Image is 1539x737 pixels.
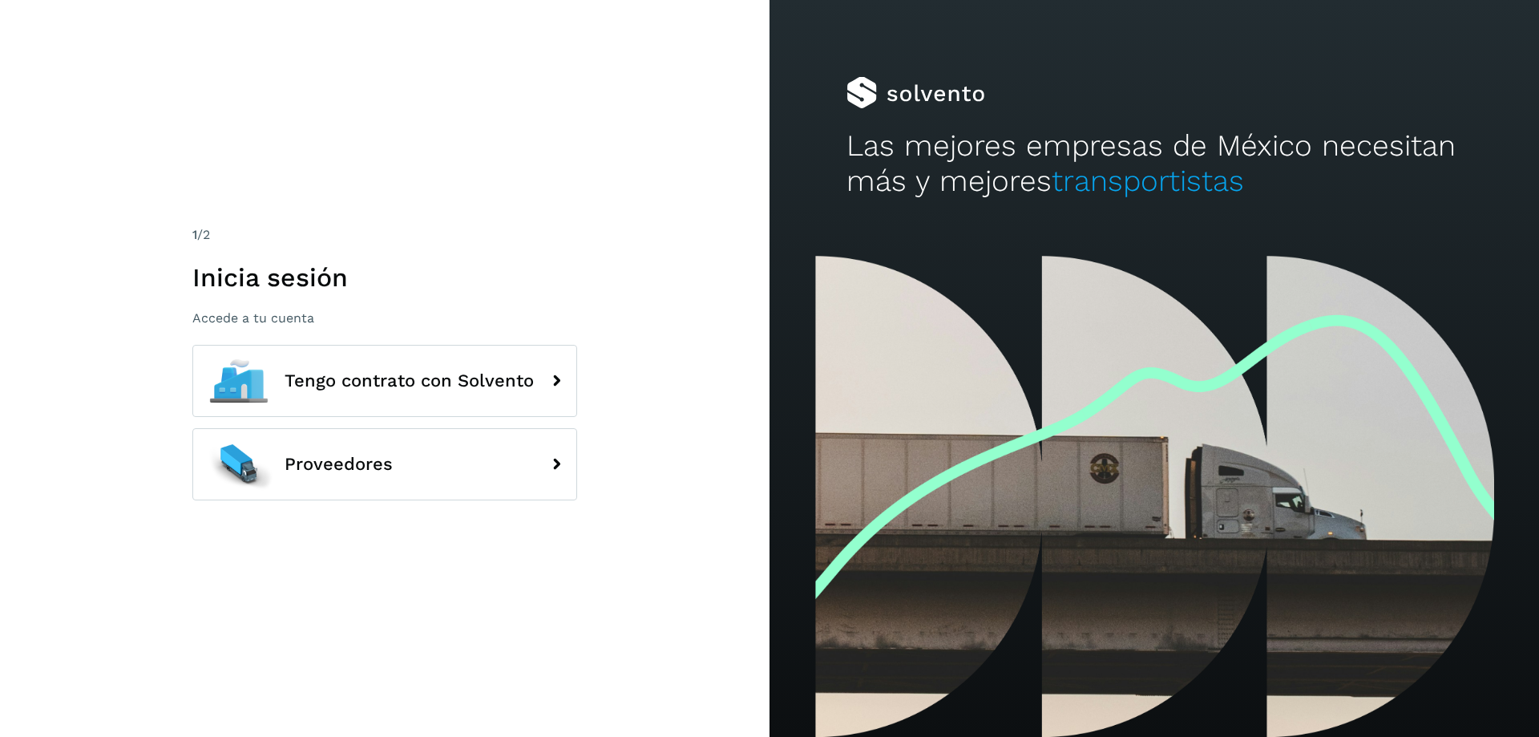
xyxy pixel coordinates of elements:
[285,455,393,474] span: Proveedores
[192,310,577,326] p: Accede a tu cuenta
[192,262,577,293] h1: Inicia sesión
[192,345,577,417] button: Tengo contrato con Solvento
[846,128,1462,200] h2: Las mejores empresas de México necesitan más y mejores
[192,227,197,242] span: 1
[285,371,534,391] span: Tengo contrato con Solvento
[1052,164,1244,198] span: transportistas
[192,225,577,245] div: /2
[192,428,577,500] button: Proveedores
